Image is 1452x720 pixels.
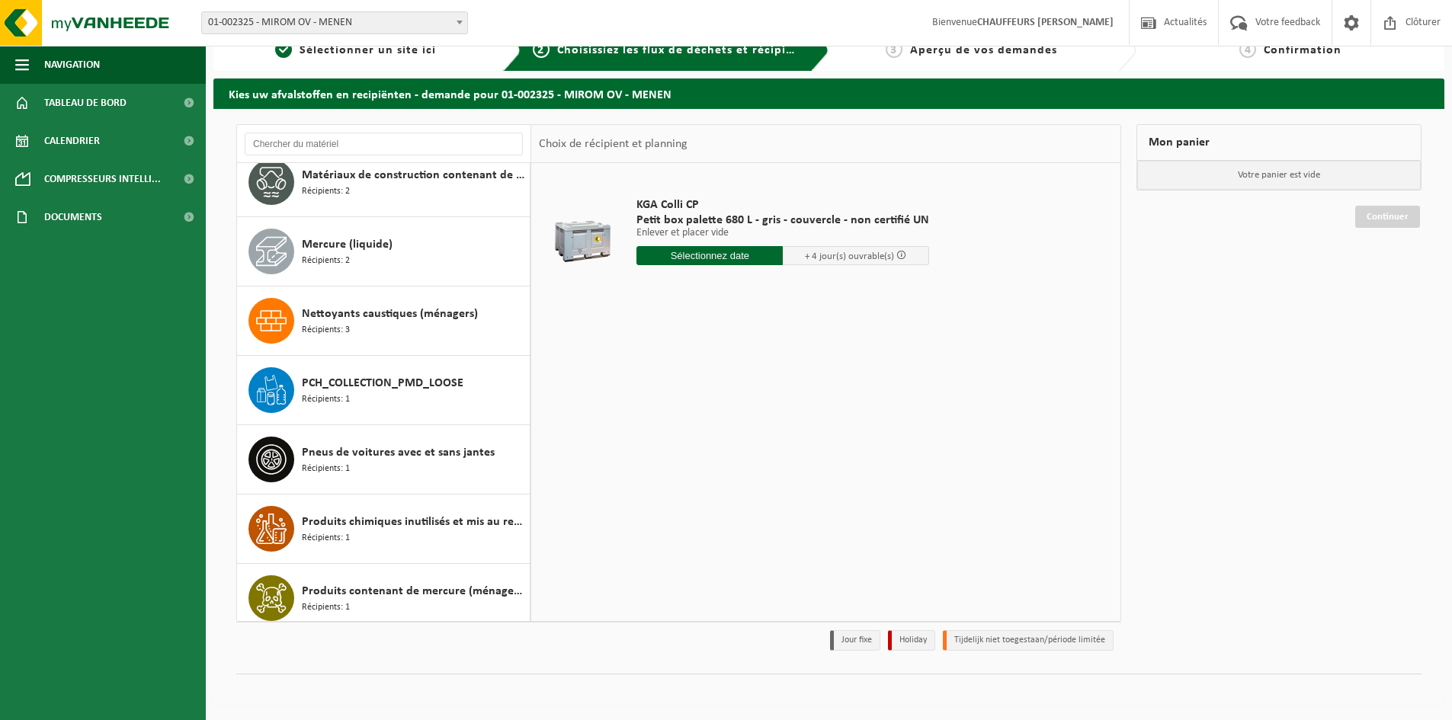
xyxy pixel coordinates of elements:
[202,12,467,34] span: 01-002325 - MIROM OV - MENEN
[302,392,350,407] span: Récipients: 1
[636,213,929,228] span: Petit box palette 680 L - gris - couvercle - non certifié UN
[302,323,350,338] span: Récipients: 3
[44,122,100,160] span: Calendrier
[237,564,530,633] button: Produits contenant de mercure (ménagers) Récipients: 1
[533,41,550,58] span: 2
[886,41,902,58] span: 3
[1239,41,1256,58] span: 4
[302,513,526,531] span: Produits chimiques inutilisés et mis au rebut (ménages)
[237,286,530,356] button: Nettoyants caustiques (ménagers) Récipients: 3
[201,11,468,34] span: 01-002325 - MIROM OV - MENEN
[302,305,478,323] span: Nettoyants caustiques (ménagers)
[302,600,350,615] span: Récipients: 1
[302,235,393,254] span: Mercure (liquide)
[44,160,161,198] span: Compresseurs intelli...
[805,251,894,261] span: + 4 jour(s) ouvrable(s)
[636,197,929,213] span: KGA Colli CP
[300,44,436,56] span: Sélectionner un site ici
[44,46,100,84] span: Navigation
[302,254,350,268] span: Récipients: 2
[44,84,127,122] span: Tableau de bord
[910,44,1057,56] span: Aperçu de vos demandes
[237,494,530,564] button: Produits chimiques inutilisés et mis au rebut (ménages) Récipients: 1
[943,630,1114,651] li: Tijdelijk niet toegestaan/période limitée
[302,184,350,199] span: Récipients: 2
[302,443,495,462] span: Pneus de voitures avec et sans jantes
[245,133,523,155] input: Chercher du matériel
[636,246,783,265] input: Sélectionnez date
[830,630,880,651] li: Jour fixe
[531,125,695,163] div: Choix de récipient et planning
[977,17,1114,28] strong: CHAUFFEURS [PERSON_NAME]
[302,462,350,476] span: Récipients: 1
[237,356,530,425] button: PCH_COLLECTION_PMD_LOOSE Récipients: 1
[237,217,530,286] button: Mercure (liquide) Récipients: 2
[557,44,811,56] span: Choisissiez les flux de déchets et récipients
[888,630,935,651] li: Holiday
[221,41,491,59] a: 1Sélectionner un site ici
[1136,124,1422,161] div: Mon panier
[1355,206,1420,228] a: Continuer
[636,228,929,238] p: Enlever et placer vide
[302,582,526,600] span: Produits contenant de mercure (ménagers)
[237,148,530,217] button: Matériaux de construction contenant de l'amiante lié au ciment (non friable) Récipients: 2
[237,425,530,494] button: Pneus de voitures avec et sans jantes Récipients: 1
[275,41,292,58] span: 1
[302,531,350,546] span: Récipients: 1
[302,166,526,184] span: Matériaux de construction contenant de l'amiante lié au ciment (non friable)
[1264,44,1341,56] span: Confirmation
[302,374,463,392] span: PCH_COLLECTION_PMD_LOOSE
[213,78,1444,108] h2: Kies uw afvalstoffen en recipiënten - demande pour 01-002325 - MIROM OV - MENEN
[44,198,102,236] span: Documents
[1137,161,1421,190] p: Votre panier est vide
